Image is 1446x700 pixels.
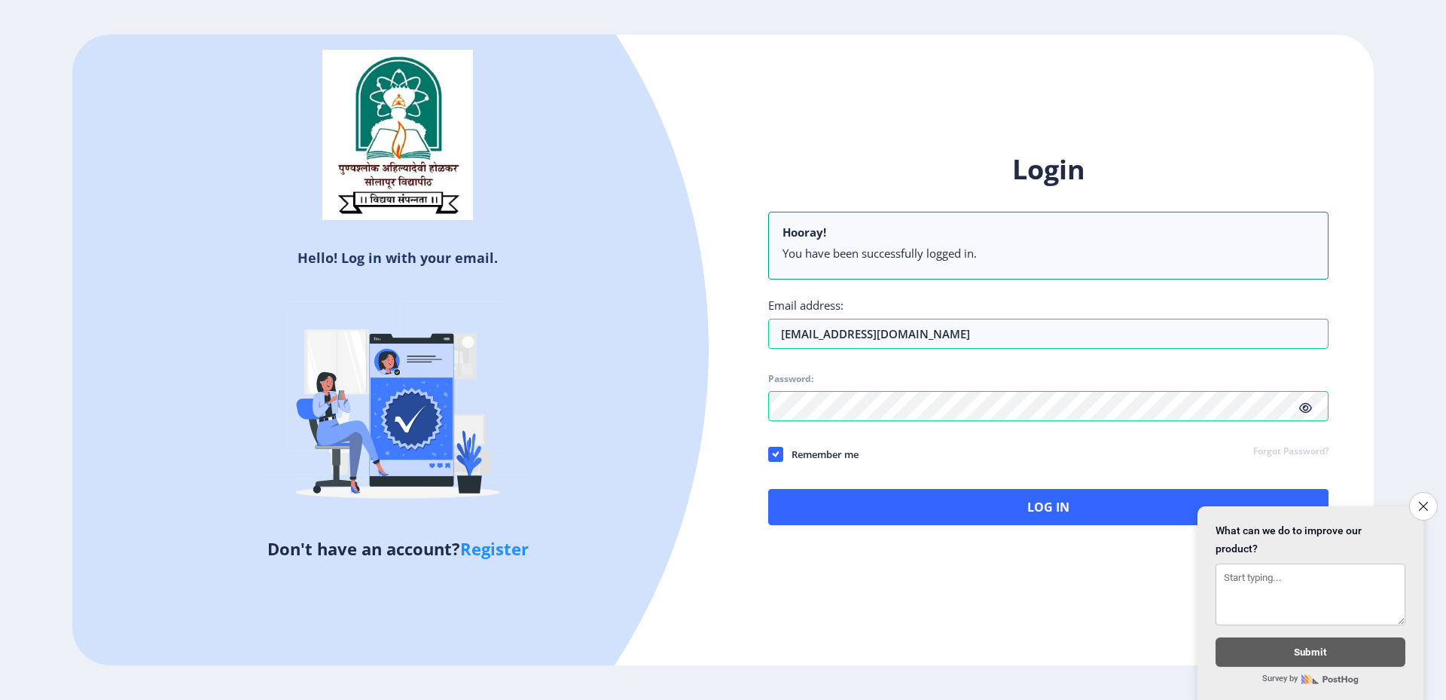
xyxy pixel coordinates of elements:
img: Verified-rafiki.svg [266,273,529,536]
label: Email address: [768,298,843,313]
a: Register [460,537,529,560]
img: sulogo.png [322,50,473,220]
a: Forgot Password? [1253,445,1329,459]
h5: Don't have an account? [84,536,712,561]
b: Hooray! [782,225,826,240]
button: Log In [768,489,1329,525]
label: Password: [768,373,813,385]
li: You have been successfully logged in. [782,246,1314,261]
input: Email address [768,319,1329,349]
h1: Login [768,151,1329,188]
span: Remember me [783,445,859,463]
